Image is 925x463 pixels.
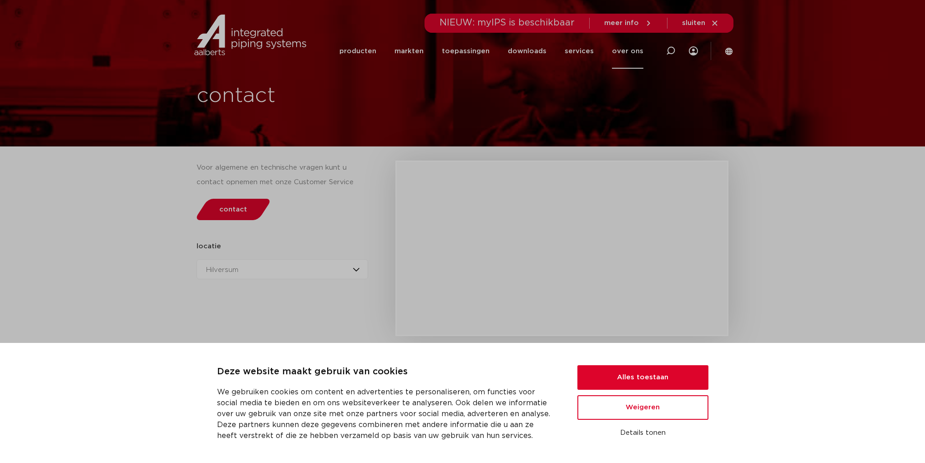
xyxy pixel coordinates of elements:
[394,34,424,69] a: markten
[339,34,376,69] a: producten
[577,365,708,390] button: Alles toestaan
[219,206,247,213] span: contact
[194,199,272,220] a: contact
[217,365,556,379] p: Deze website maakt gebruik van cookies
[612,34,643,69] a: over ons
[682,19,719,27] a: sluiten
[577,395,708,420] button: Weigeren
[442,34,490,69] a: toepassingen
[604,20,639,26] span: meer info
[197,161,369,190] div: Voor algemene en technische vragen kunt u contact opnemen met onze Customer Service
[206,267,238,273] span: Hilversum
[565,34,594,69] a: services
[440,18,575,27] span: NIEUW: myIPS is beschikbaar
[604,19,652,27] a: meer info
[682,20,705,26] span: sluiten
[197,243,221,250] strong: locatie
[508,34,546,69] a: downloads
[217,387,556,441] p: We gebruiken cookies om content en advertenties te personaliseren, om functies voor social media ...
[197,81,496,111] h1: contact
[339,34,643,69] nav: Menu
[577,425,708,441] button: Details tonen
